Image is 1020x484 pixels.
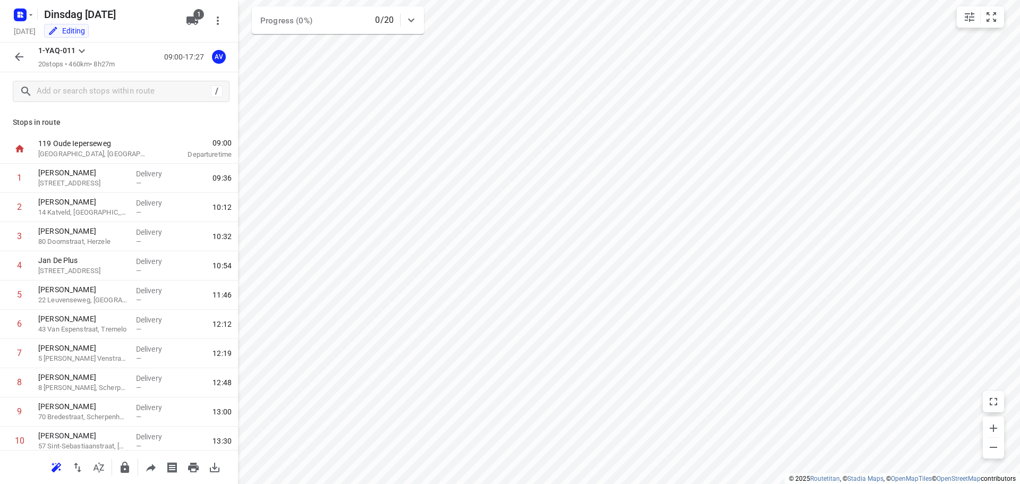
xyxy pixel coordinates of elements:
p: [PERSON_NAME] [38,401,127,412]
button: AV [208,46,229,67]
p: Delivery [136,227,175,237]
span: — [136,325,141,333]
span: 13:00 [212,406,232,417]
div: 1 [17,173,22,183]
span: Assigned to Axel Verzele [208,52,229,62]
p: 0/20 [375,14,394,27]
a: Routetitan [810,475,840,482]
span: Share route [140,462,161,472]
div: 5 [17,290,22,300]
div: AV [212,50,226,64]
span: 11:46 [212,290,232,300]
p: Delivery [136,198,175,208]
span: — [136,237,141,245]
p: 70 Bredestraat, Scherpenheuvel-Zichem [38,412,127,422]
div: / [211,86,223,97]
p: [PERSON_NAME] [38,372,127,383]
div: 8 [17,377,22,387]
div: small contained button group [957,6,1004,28]
div: Progress (0%)0/20 [252,6,424,34]
span: — [136,354,141,362]
p: [PERSON_NAME] [38,430,127,441]
div: You are currently in edit mode. [48,26,85,36]
h5: Project date [10,25,40,37]
h5: Dinsdag 30 September [40,6,177,23]
span: Reoptimize route [46,462,67,472]
p: 22 Leuvenseweg, [GEOGRAPHIC_DATA] [38,295,127,305]
span: — [136,267,141,275]
p: Jan De Plus [38,255,127,266]
li: © 2025 , © , © © contributors [789,475,1016,482]
p: Delivery [136,315,175,325]
p: [PERSON_NAME] [38,284,127,295]
p: [STREET_ADDRESS] [38,266,127,276]
p: Delivery [136,344,175,354]
p: Stops in route [13,117,225,128]
button: 1 [182,10,203,31]
span: — [136,413,141,421]
span: 1 [193,9,204,20]
p: Delivery [136,402,175,413]
button: Fit zoom [981,6,1002,28]
div: 9 [17,406,22,417]
p: 80 Doornstraat, Herzele [38,236,127,247]
span: — [136,442,141,450]
p: 119 Oude Ieperseweg [38,138,149,149]
p: [PERSON_NAME] [38,167,127,178]
p: [PERSON_NAME] [38,197,127,207]
span: Download route [204,462,225,472]
p: [PERSON_NAME] [38,343,127,353]
span: Print shipping labels [161,462,183,472]
span: 09:36 [212,173,232,183]
div: 10 [15,436,24,446]
span: Progress (0%) [260,16,312,26]
span: — [136,179,141,187]
div: 4 [17,260,22,270]
p: 09:00-17:27 [164,52,208,63]
p: Delivery [136,256,175,267]
p: [STREET_ADDRESS] [38,178,127,189]
div: 3 [17,231,22,241]
span: Sort by time window [88,462,109,472]
p: 5 Lange Venstraat, Tremelo [38,353,127,364]
input: Add or search stops within route [37,83,211,100]
span: Reverse route [67,462,88,472]
p: 1-YAQ-011 [38,45,75,56]
p: Delivery [136,431,175,442]
p: Delivery [136,373,175,384]
span: 12:19 [212,348,232,359]
p: Departure time [161,149,232,160]
span: — [136,208,141,216]
p: [GEOGRAPHIC_DATA], [GEOGRAPHIC_DATA] [38,149,149,159]
span: 12:12 [212,319,232,329]
span: 12:48 [212,377,232,388]
p: [PERSON_NAME] [38,313,127,324]
div: 6 [17,319,22,329]
p: 57 Sint-Sebastiaanstraat, Lummen [38,441,127,452]
button: Map settings [959,6,980,28]
span: 10:12 [212,202,232,213]
button: Lock route [114,457,135,478]
span: — [136,296,141,304]
a: Stadia Maps [847,475,883,482]
p: Delivery [136,168,175,179]
p: Delivery [136,285,175,296]
span: 10:32 [212,231,232,242]
span: — [136,384,141,392]
p: 8 Goede Weide, Scherpenheuvel-Zichem [38,383,127,393]
span: Print route [183,462,204,472]
a: OpenMapTiles [891,475,932,482]
span: 09:00 [161,138,232,148]
p: 14 Katveld, Sint-Lievens-Houtem [38,207,127,218]
span: 13:30 [212,436,232,446]
div: 7 [17,348,22,358]
a: OpenStreetMap [937,475,981,482]
div: 2 [17,202,22,212]
p: 43 Van Espenstraat, Tremelo [38,324,127,335]
span: 10:54 [212,260,232,271]
p: [PERSON_NAME] [38,226,127,236]
p: 20 stops • 460km • 8h27m [38,60,115,70]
